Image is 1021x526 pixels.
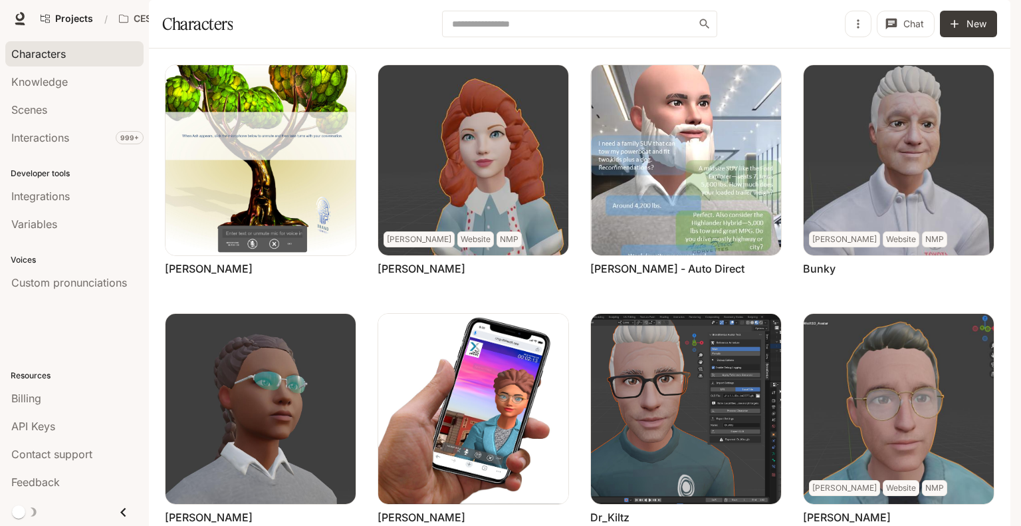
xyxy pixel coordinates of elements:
a: [PERSON_NAME] - Auto Direct [590,261,744,276]
img: Barbara [378,65,568,255]
a: Dr_Kiltz [590,510,629,525]
img: Ash Adman [166,65,356,255]
a: [PERSON_NAME] [803,510,891,525]
a: Go to projects [35,5,99,32]
a: [PERSON_NAME] [378,510,465,525]
a: Bunky [803,261,836,276]
a: [PERSON_NAME] [165,261,253,276]
a: [PERSON_NAME] [378,261,465,276]
img: Cliff-Rusnak [378,314,568,504]
img: Gerard [804,314,994,504]
div: / [99,12,113,26]
p: CES AI Demos [134,13,198,25]
a: [PERSON_NAME] [165,510,253,525]
img: Bob - Auto Direct [591,65,781,255]
img: Dr_Kiltz [591,314,781,504]
button: Chat [877,11,935,37]
button: All workspaces [113,5,219,32]
img: Bunky [804,65,994,255]
button: New [940,11,997,37]
span: Projects [55,13,93,25]
img: Charles [166,314,356,504]
h1: Characters [162,11,233,37]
